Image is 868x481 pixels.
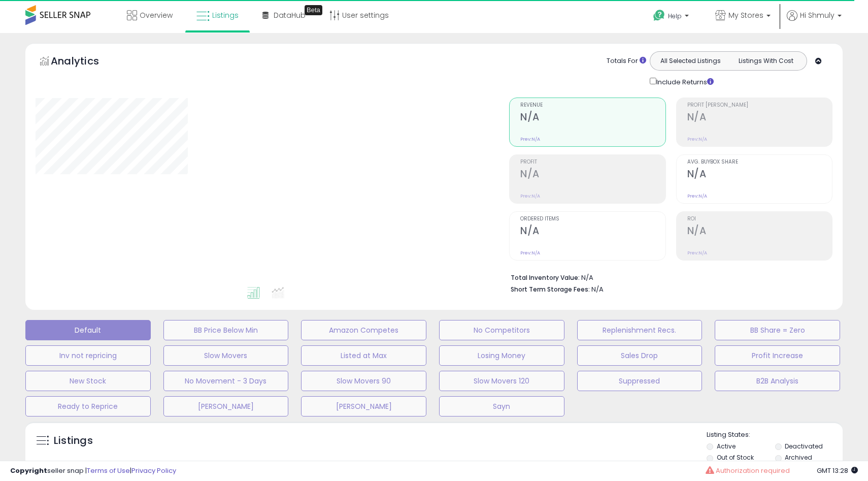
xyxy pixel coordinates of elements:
div: Tooltip anchor [305,5,322,15]
h2: N/A [520,168,665,182]
button: All Selected Listings [653,54,728,68]
span: ROI [687,216,832,222]
span: Profit [PERSON_NAME] [687,103,832,108]
strong: Copyright [10,466,47,475]
button: Default [25,320,151,340]
button: Slow Movers 90 [301,371,426,391]
button: Suppressed [577,371,703,391]
button: Slow Movers 120 [439,371,564,391]
span: Ordered Items [520,216,665,222]
button: B2B Analysis [715,371,840,391]
span: Hi Shmuly [800,10,834,20]
button: [PERSON_NAME] [163,396,289,416]
small: Prev: N/A [520,250,540,256]
a: Help [645,2,699,33]
h2: N/A [520,225,665,239]
span: Help [668,12,682,20]
h2: N/A [687,111,832,125]
b: Total Inventory Value: [511,273,580,282]
small: Prev: N/A [520,136,540,142]
b: Short Term Storage Fees: [511,285,590,294]
button: Slow Movers [163,345,289,366]
span: Revenue [520,103,665,108]
h5: Analytics [51,54,119,71]
h2: N/A [687,225,832,239]
button: Ready to Reprice [25,396,151,416]
h2: N/A [687,168,832,182]
button: No Competitors [439,320,564,340]
span: My Stores [728,10,763,20]
li: N/A [511,271,825,283]
button: New Stock [25,371,151,391]
div: Include Returns [642,76,726,87]
button: Replenishment Recs. [577,320,703,340]
span: Avg. Buybox Share [687,159,832,165]
h2: N/A [520,111,665,125]
small: Prev: N/A [520,193,540,199]
span: Profit [520,159,665,165]
button: BB Share = Zero [715,320,840,340]
button: Sayn [439,396,564,416]
div: seller snap | | [10,466,176,476]
button: No Movement - 3 Days [163,371,289,391]
button: Sales Drop [577,345,703,366]
button: Amazon Competes [301,320,426,340]
small: Prev: N/A [687,136,707,142]
span: Listings [212,10,239,20]
button: Profit Increase [715,345,840,366]
small: Prev: N/A [687,250,707,256]
span: N/A [591,284,604,294]
button: Listings With Cost [728,54,804,68]
i: Get Help [653,9,665,22]
span: Overview [140,10,173,20]
span: DataHub [274,10,306,20]
small: Prev: N/A [687,193,707,199]
div: Totals For [607,56,646,66]
button: BB Price Below Min [163,320,289,340]
a: Hi Shmuly [787,10,842,33]
button: Listed at Max [301,345,426,366]
button: Losing Money [439,345,564,366]
button: [PERSON_NAME] [301,396,426,416]
button: Inv not repricing [25,345,151,366]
